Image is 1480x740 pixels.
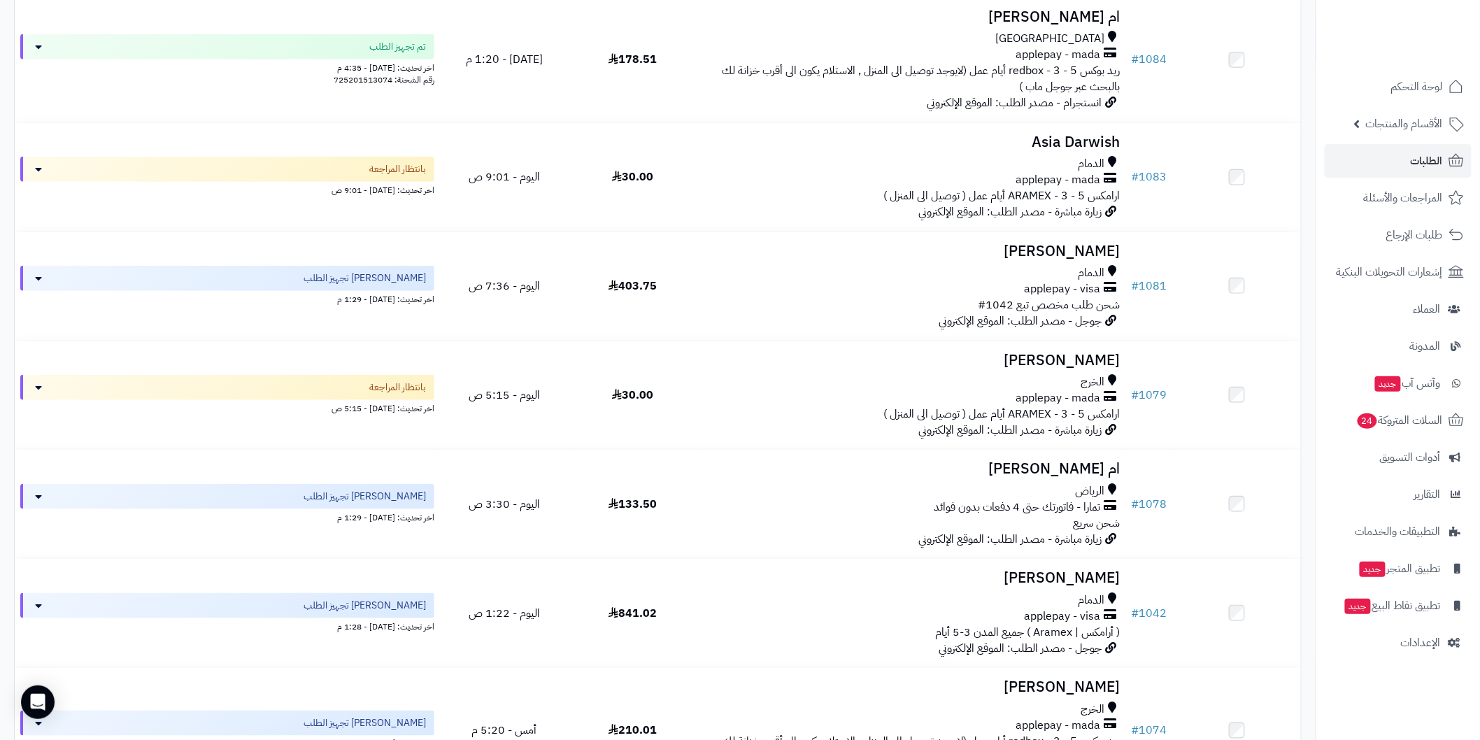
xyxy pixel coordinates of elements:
[1131,169,1139,185] span: #
[1366,114,1443,134] span: الأقسام والمنتجات
[1356,522,1441,541] span: التطبيقات والخدمات
[939,313,1102,329] span: جوجل - مصدر الطلب: الموقع الإلكتروني
[1414,485,1441,504] span: التقارير
[1337,262,1443,282] span: إشعارات التحويلات البنكية
[20,509,434,524] div: اخر تحديث: [DATE] - 1:29 م
[1016,390,1100,406] span: applepay - mada
[1131,278,1167,294] a: #1081
[466,51,543,68] span: [DATE] - 1:20 م
[1325,218,1472,252] a: طلبات الإرجاع
[1325,515,1472,548] a: التطبيقات والخدمات
[1075,483,1104,499] span: الرياض
[609,278,657,294] span: 403.75
[304,271,426,285] span: [PERSON_NAME] تجهيز الطلب
[609,722,657,739] span: 210.01
[1325,292,1472,326] a: العملاء
[703,570,1120,586] h3: [PERSON_NAME]
[918,204,1102,220] span: زيارة مباشرة - مصدر الطلب: الموقع الإلكتروني
[1385,10,1467,40] img: logo-2.png
[1325,255,1472,289] a: إشعارات التحويلات البنكية
[1325,329,1472,363] a: المدونة
[1081,374,1104,390] span: الخرج
[1016,718,1100,734] span: applepay - mada
[883,187,1120,204] span: ارامكس ARAMEX - 3 - 5 أيام عمل ( توصيل الى المنزل )
[1016,47,1100,63] span: applepay - mada
[1344,596,1441,616] span: تطبيق نقاط البيع
[1374,373,1441,393] span: وآتس آب
[469,387,540,404] span: اليوم - 5:15 ص
[609,496,657,513] span: 133.50
[939,640,1102,657] span: جوجل - مصدر الطلب: الموقع الإلكتروني
[304,599,426,613] span: [PERSON_NAME] تجهيز الطلب
[1380,448,1441,467] span: أدوات التسويق
[1131,387,1167,404] a: #1079
[20,59,434,74] div: اخر تحديث: [DATE] - 4:35 م
[978,297,1120,313] span: شحن طلب مخصص تبع 1042#
[703,679,1120,695] h3: [PERSON_NAME]
[1078,265,1104,281] span: الدمام
[469,605,540,622] span: اليوم - 1:22 ص
[1131,387,1139,404] span: #
[1325,181,1472,215] a: المراجعات والأسئلة
[369,162,426,176] span: بانتظار المراجعة
[927,94,1102,111] span: انستجرام - مصدر الطلب: الموقع الإلكتروني
[934,499,1100,515] span: تمارا - فاتورتك حتى 4 دفعات بدون فوائد
[1016,172,1100,188] span: applepay - mada
[1364,188,1443,208] span: المراجعات والأسئلة
[1345,599,1371,614] span: جديد
[1131,496,1139,513] span: #
[1356,411,1443,430] span: السلات المتروكة
[1414,299,1441,319] span: العملاء
[935,624,1120,641] span: ( أرامكس | Aramex ) جميع المدن 3-5 أيام
[1131,278,1139,294] span: #
[1325,441,1472,474] a: أدوات التسويق
[1375,376,1401,392] span: جديد
[1131,496,1167,513] a: #1078
[469,496,540,513] span: اليوم - 3:30 ص
[1024,281,1100,297] span: applepay - visa
[20,618,434,633] div: اخر تحديث: [DATE] - 1:28 م
[1325,478,1472,511] a: التقارير
[918,531,1102,548] span: زيارة مباشرة - مصدر الطلب: الموقع الإلكتروني
[1024,609,1100,625] span: applepay - visa
[703,9,1120,25] h3: ام [PERSON_NAME]
[1073,515,1120,532] span: شحن سريع
[1358,559,1441,578] span: تطبيق المتجر
[918,422,1102,439] span: زيارة مباشرة - مصدر الطلب: الموقع الإلكتروني
[1078,156,1104,172] span: الدمام
[1360,562,1386,577] span: جديد
[1325,589,1472,622] a: تطبيق نقاط البيعجديد
[469,169,540,185] span: اليوم - 9:01 ص
[1325,626,1472,660] a: الإعدادات
[1325,552,1472,585] a: تطبيق المتجرجديد
[1401,633,1441,653] span: الإعدادات
[369,380,426,394] span: بانتظار المراجعة
[995,31,1104,47] span: [GEOGRAPHIC_DATA]
[703,353,1120,369] h3: [PERSON_NAME]
[1131,605,1139,622] span: #
[304,490,426,504] span: [PERSON_NAME] تجهيز الطلب
[20,182,434,197] div: اخر تحديث: [DATE] - 9:01 ص
[1410,336,1441,356] span: المدونة
[20,400,434,415] div: اخر تحديث: [DATE] - 5:15 ص
[612,387,653,404] span: 30.00
[1081,702,1104,718] span: الخرج
[1411,151,1443,171] span: الطلبات
[21,685,55,719] div: Open Intercom Messenger
[883,406,1120,422] span: ارامكس ARAMEX - 3 - 5 أيام عمل ( توصيل الى المنزل )
[1131,605,1167,622] a: #1042
[1131,51,1167,68] a: #1084
[1325,70,1472,104] a: لوحة التحكم
[1325,144,1472,178] a: الطلبات
[722,62,1120,95] span: ريد بوكس redbox - 3 - 5 أيام عمل (لايوجد توصيل الى المنزل , الاستلام يكون الى أقرب خزانة لك بالبح...
[1131,722,1139,739] span: #
[1357,413,1379,429] span: 24
[1386,225,1443,245] span: طلبات الإرجاع
[471,722,536,739] span: أمس - 5:20 م
[703,461,1120,477] h3: ام [PERSON_NAME]
[1078,592,1104,609] span: الدمام
[703,134,1120,150] h3: Asia Darwish
[1391,77,1443,97] span: لوحة التحكم
[612,169,653,185] span: 30.00
[369,40,426,54] span: تم تجهيز الطلب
